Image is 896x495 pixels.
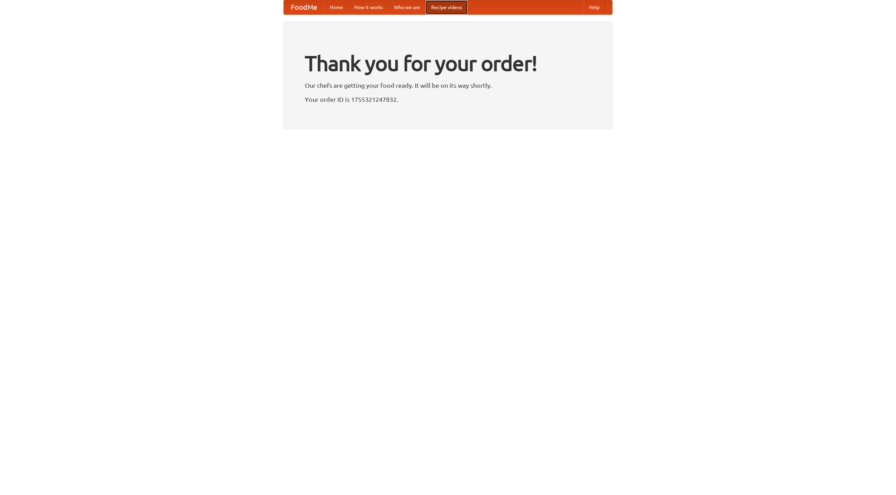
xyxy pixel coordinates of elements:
p: Our chefs are getting your food ready. It will be on its way shortly. [305,80,591,91]
p: Your order ID is 1755321247832. [305,94,591,105]
a: Who we are [388,0,426,14]
a: Help [583,0,605,14]
a: FoodMe [284,0,324,14]
a: Recipe videos [426,0,468,14]
h1: Thank you for your order! [305,47,591,80]
a: How it works [349,0,388,14]
a: Home [324,0,349,14]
